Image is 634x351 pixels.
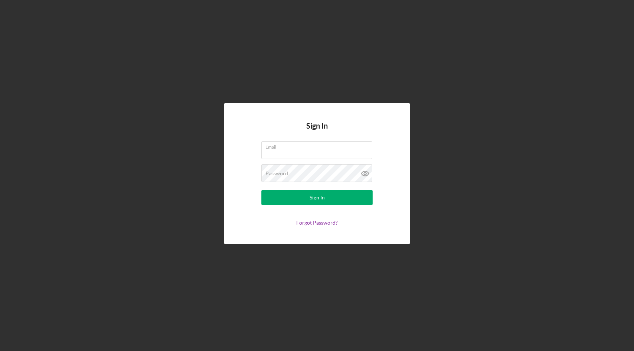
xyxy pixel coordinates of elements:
div: Sign In [310,190,325,205]
label: Email [265,142,372,150]
a: Forgot Password? [296,219,338,226]
h4: Sign In [306,122,328,141]
button: Sign In [261,190,373,205]
label: Password [265,170,288,176]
